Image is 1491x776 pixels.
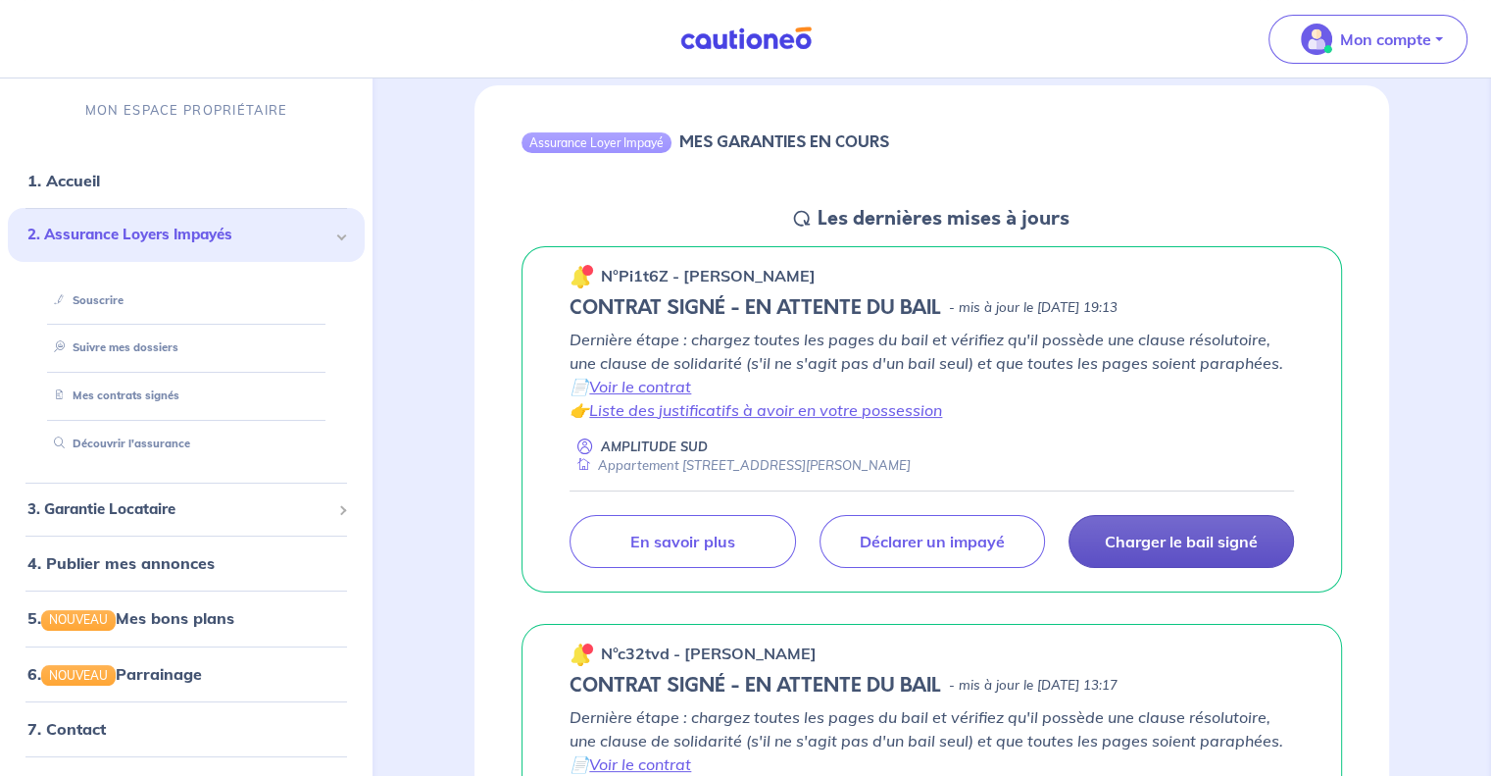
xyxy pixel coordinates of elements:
[31,285,341,317] div: Souscrire
[27,553,215,573] a: 4. Publier mes annonces
[46,293,124,307] a: Souscrire
[570,456,911,475] div: Appartement [STREET_ADDRESS][PERSON_NAME]
[31,380,341,412] div: Mes contrats signés
[949,676,1118,696] p: - mis à jour le [DATE] 13:17
[589,754,691,774] a: Voir le contrat
[8,543,365,583] div: 4. Publier mes annonces
[27,224,330,246] span: 2. Assurance Loyers Impayés
[8,654,365,694] div: 6.NOUVEAUParrainage
[27,171,100,190] a: 1. Accueil
[8,598,365,638] div: 5.NOUVEAUMes bons plans
[570,674,1294,698] div: state: CONTRACT-SIGNED, Context: MORE-THAN-6-MONTHS,NO-CERTIFICATE,ALONE,LESSOR-DOCUMENTS
[1105,532,1258,551] p: Charger le bail signé
[570,643,593,666] img: 🔔
[570,296,941,320] h5: CONTRAT SIGNÉ - EN ATTENTE DU BAIL
[570,296,1294,320] div: state: CONTRACT-SIGNED, Context: MORE-THAN-6-MONTHS,NO-CERTIFICATE,ALONE,LESSOR-DOCUMENTS
[570,674,941,698] h5: CONTRAT SIGNÉ - EN ATTENTE DU BAIL
[860,532,1005,551] p: Déclarer un impayé
[31,428,341,460] div: Découvrir l'assurance
[27,719,106,739] a: 7. Contact
[820,515,1045,568] a: Déclarer un impayé
[1340,27,1431,51] p: Mon compte
[27,664,202,684] a: 6.NOUVEAUParrainage
[679,132,889,151] h6: MES GARANTIES EN COURS
[601,264,816,287] p: n°Pi1t6Z - [PERSON_NAME]
[570,328,1294,422] p: Dernière étape : chargez toutes les pages du bail et vérifiez qu'il possède une clause résolutoir...
[85,101,287,120] p: MON ESPACE PROPRIÉTAIRE
[27,608,234,628] a: 5.NOUVEAUMes bons plans
[46,388,179,402] a: Mes contrats signés
[8,491,365,529] div: 3. Garantie Locataire
[570,265,593,288] img: 🔔
[949,298,1118,318] p: - mis à jour le [DATE] 19:13
[27,498,330,521] span: 3. Garantie Locataire
[1301,24,1332,55] img: illu_account_valid_menu.svg
[1268,15,1467,64] button: illu_account_valid_menu.svgMon compte
[601,642,817,665] p: n°c32tvd - [PERSON_NAME]
[601,438,708,456] p: AMPLITUDE SUD
[1069,515,1294,568] a: Charger le bail signé
[46,437,190,450] a: Découvrir l'assurance
[8,161,365,200] div: 1. Accueil
[630,532,734,551] p: En savoir plus
[672,26,820,51] img: Cautioneo
[8,709,365,749] div: 7. Contact
[589,400,942,420] a: Liste des justificatifs à avoir en votre possession
[522,132,671,152] div: Assurance Loyer Impayé
[818,207,1069,231] h5: Les dernières mises à jours
[570,515,795,568] a: En savoir plus
[589,377,691,396] a: Voir le contrat
[8,208,365,262] div: 2. Assurance Loyers Impayés
[31,333,341,365] div: Suivre mes dossiers
[46,341,178,355] a: Suivre mes dossiers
